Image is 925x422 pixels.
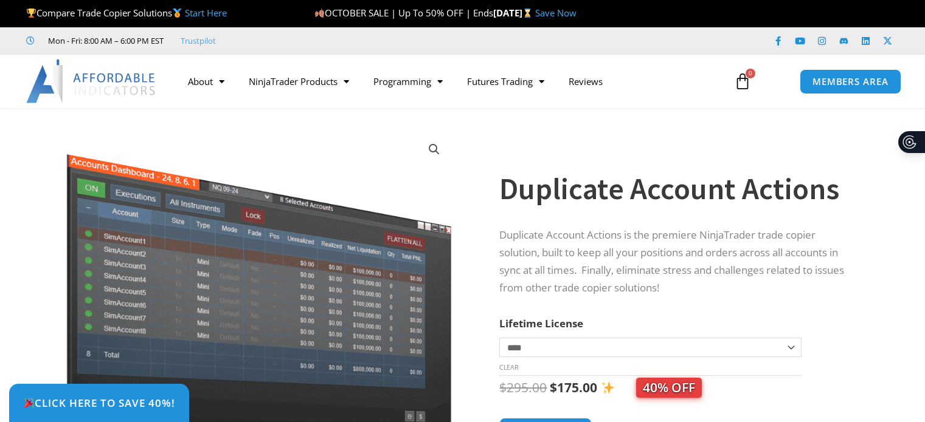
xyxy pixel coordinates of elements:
img: 🥇 [173,9,182,18]
span: OCTOBER SALE | Up To 50% OFF | Ends [314,7,493,19]
span: Compare Trade Copier Solutions [26,7,227,19]
a: Clear options [499,363,518,372]
img: 🏆 [27,9,36,18]
span: Mon - Fri: 8:00 AM – 6:00 PM EST [45,33,164,48]
a: Futures Trading [455,67,556,95]
a: Programming [361,67,455,95]
img: ⌛ [523,9,532,18]
span: Click Here to save 40%! [23,398,175,408]
a: Trustpilot [181,33,216,48]
bdi: 175.00 [550,379,597,396]
span: 40% OFF [636,378,702,398]
img: 🎉 [24,398,34,408]
h1: Duplicate Account Actions [499,168,854,210]
nav: Menu [176,67,722,95]
a: NinjaTrader Products [237,67,361,95]
a: Save Now [535,7,577,19]
a: About [176,67,237,95]
a: MEMBERS AREA [800,69,901,94]
strong: [DATE] [493,7,535,19]
img: ✨ [601,381,614,394]
img: LogoAI | Affordable Indicators – NinjaTrader [26,60,157,103]
a: Reviews [556,67,615,95]
span: $ [550,379,557,396]
img: 🍂 [315,9,324,18]
span: MEMBERS AREA [812,77,889,86]
a: View full-screen image gallery [423,138,445,160]
span: 0 [746,69,755,78]
label: Lifetime License [499,316,583,330]
p: Duplicate Account Actions is the premiere NinjaTrader trade copier solution, built to keep all yo... [499,226,854,297]
a: 0 [716,64,769,99]
bdi: 295.00 [499,379,547,396]
a: Start Here [185,7,227,19]
span: $ [499,379,507,396]
a: 🎉Click Here to save 40%! [9,384,189,422]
